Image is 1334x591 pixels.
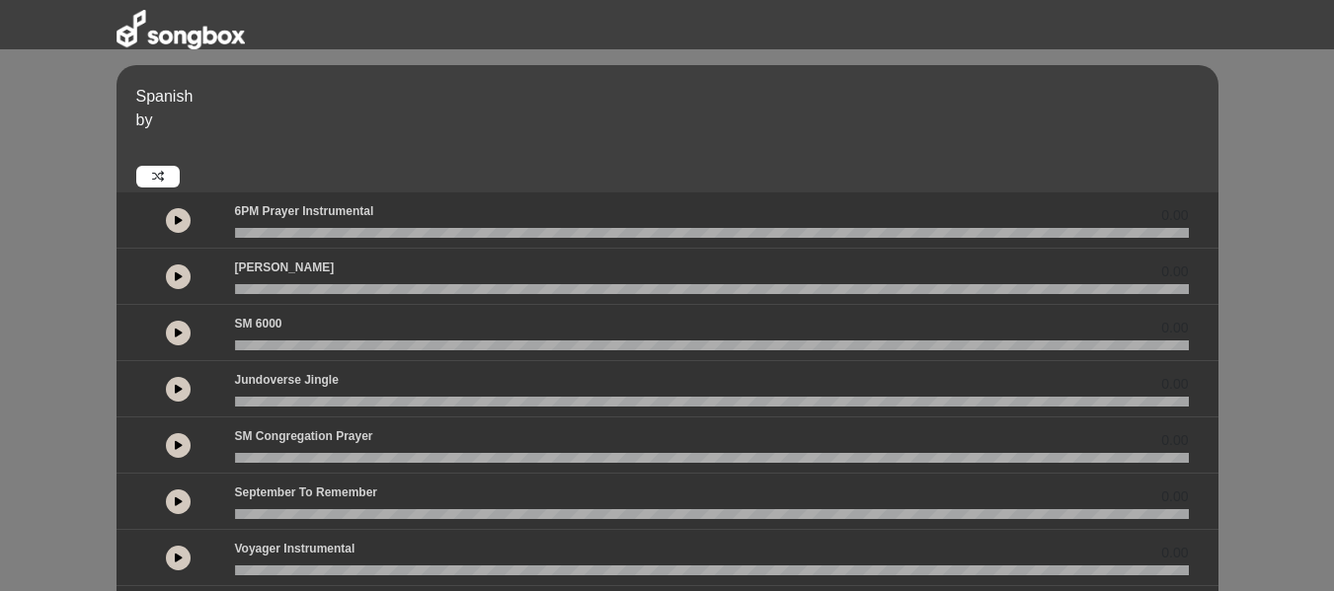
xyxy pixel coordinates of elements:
span: by [136,111,153,128]
span: 0.00 [1161,543,1188,563]
span: 0.00 [1161,486,1188,507]
p: Jundoverse Jingle [235,371,339,389]
span: 0.00 [1161,374,1188,395]
p: September to Remember [235,483,378,501]
p: 6PM Prayer Instrumental [235,202,374,220]
p: [PERSON_NAME] [235,259,335,276]
span: 0.00 [1161,261,1188,282]
p: SM 6000 [235,315,282,332]
span: 0.00 [1161,318,1188,338]
span: 0.00 [1161,205,1188,226]
img: songbox-logo-white.png [117,10,245,49]
p: Voyager Instrumental [235,540,355,557]
p: SM Congregation Prayer [235,427,373,445]
span: 0.00 [1161,430,1188,451]
p: Spanish [136,85,1214,109]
